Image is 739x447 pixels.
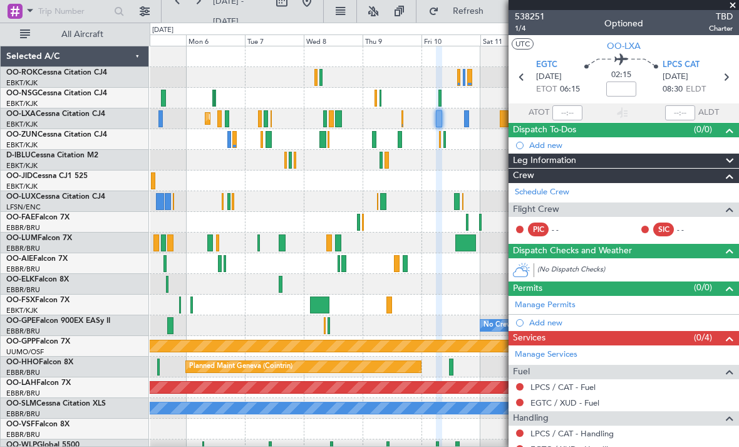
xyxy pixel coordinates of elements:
[6,110,36,118] span: OO-LXA
[6,172,88,180] a: OO-JIDCessna CJ1 525
[6,265,40,274] a: EBBR/BRU
[6,421,70,428] a: OO-VSFFalcon 8X
[611,69,631,82] span: 02:15
[529,317,733,328] div: Add new
[6,131,38,139] span: OO-ZUN
[6,78,38,88] a: EBKT/KJK
[663,59,700,71] span: LPCS CAT
[709,23,733,34] span: Charter
[537,265,739,278] div: (No Dispatch Checks)
[6,327,40,336] a: EBBR/BRU
[513,281,542,296] span: Permits
[127,34,186,46] div: Sun 5
[6,379,36,387] span: OO-LAH
[6,90,107,97] a: OO-NSGCessna Citation CJ4
[186,34,245,46] div: Mon 6
[6,359,73,366] a: OO-HHOFalcon 8X
[6,152,31,159] span: D-IBLU
[363,34,421,46] div: Thu 9
[513,202,559,217] span: Flight Crew
[694,123,712,136] span: (0/0)
[423,1,498,21] button: Refresh
[529,140,733,150] div: Add new
[6,306,38,315] a: EBKT/KJK
[515,349,577,361] a: Manage Services
[6,161,38,171] a: EBKT/KJK
[6,202,41,212] a: LFSN/ENC
[6,379,71,387] a: OO-LAHFalcon 7X
[6,297,35,304] span: OO-FSX
[6,338,36,345] span: OO-GPP
[6,430,40,439] a: EBBR/BRU
[6,338,70,345] a: OO-GPPFalcon 7X
[6,223,40,233] a: EBBR/BRU
[6,297,70,304] a: OO-FSXFalcon 7X
[536,59,557,71] span: EGTC
[560,83,580,96] span: 06:15
[442,7,494,16] span: Refresh
[604,17,643,30] div: Optioned
[6,389,40,398] a: EBBR/BRU
[6,421,35,428] span: OO-VSF
[209,109,354,128] div: Planned Maint Kortrijk-[GEOGRAPHIC_DATA]
[515,299,576,312] a: Manage Permits
[6,409,40,419] a: EBBR/BRU
[694,331,712,344] span: (0/4)
[530,397,599,408] a: EGTC / XUD - Fuel
[653,223,674,236] div: SIC
[694,281,712,294] span: (0/0)
[6,347,44,357] a: UUMO/OSF
[152,25,173,36] div: [DATE]
[530,428,614,439] a: LPCS / CAT - Handling
[552,224,580,235] div: - -
[6,359,39,366] span: OO-HHO
[6,193,105,201] a: OO-LUXCessna Citation CJ4
[513,331,545,345] span: Services
[6,152,98,159] a: D-IBLUCessna Citation M2
[6,255,33,263] span: OO-AIE
[6,317,110,325] a: OO-GPEFalcon 900EX EASy II
[698,107,719,119] span: ALDT
[245,34,304,46] div: Tue 7
[515,186,569,199] a: Schedule Crew
[512,38,534,50] button: UTC
[189,357,292,376] div: Planned Maint Geneva (Cointrin)
[6,214,35,221] span: OO-FAE
[6,276,34,283] span: OO-ELK
[513,154,576,168] span: Leg Information
[6,120,38,129] a: EBKT/KJK
[6,234,72,242] a: OO-LUMFalcon 7X
[513,169,534,183] span: Crew
[513,365,530,379] span: Fuel
[536,83,557,96] span: ETOT
[515,10,545,23] span: 538251
[6,110,105,118] a: OO-LXACessna Citation CJ4
[6,193,36,201] span: OO-LUX
[529,107,549,119] span: ATOT
[6,140,38,150] a: EBKT/KJK
[528,223,549,236] div: PIC
[686,83,706,96] span: ELDT
[6,99,38,108] a: EBKT/KJK
[6,244,40,253] a: EBBR/BRU
[530,382,596,392] a: LPCS / CAT - Fuel
[607,39,641,53] span: OO-LXA
[14,24,136,45] button: All Aircraft
[6,90,38,97] span: OO-NSG
[6,69,38,76] span: OO-ROK
[513,244,632,258] span: Dispatch Checks and Weather
[6,69,107,76] a: OO-ROKCessna Citation CJ4
[663,71,688,83] span: [DATE]
[513,411,549,426] span: Handling
[677,224,705,235] div: - -
[6,285,40,295] a: EBBR/BRU
[515,23,545,34] span: 1/4
[6,214,70,221] a: OO-FAEFalcon 7X
[304,34,363,46] div: Wed 8
[38,2,110,21] input: Trip Number
[6,317,36,325] span: OO-GPE
[480,34,539,46] div: Sat 11
[709,10,733,23] span: TBD
[663,83,683,96] span: 08:30
[6,182,38,191] a: EBKT/KJK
